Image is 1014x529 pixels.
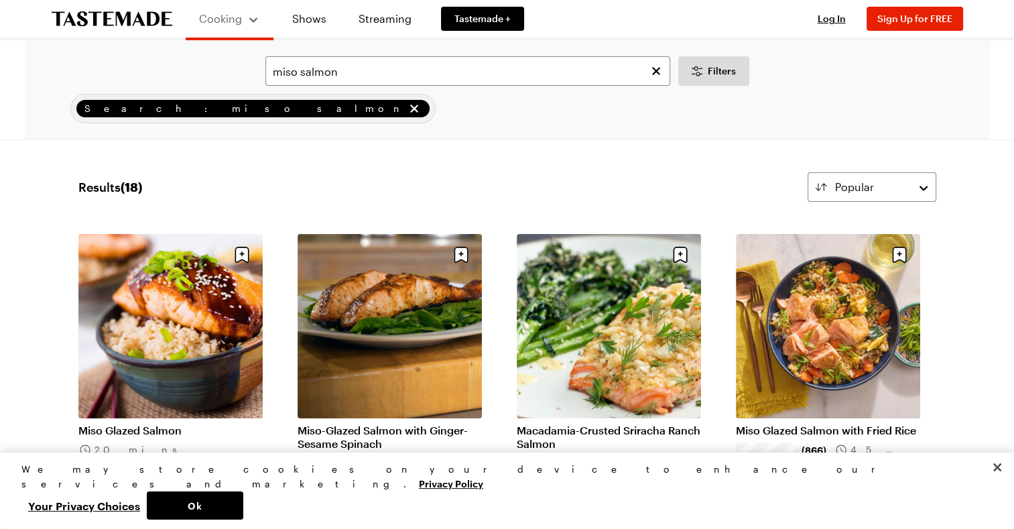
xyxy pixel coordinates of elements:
button: Close [983,453,1012,482]
button: Log In [805,12,859,25]
span: Popular [835,179,874,195]
button: Your Privacy Choices [21,491,147,520]
button: Desktop filters [678,56,749,86]
span: Tastemade + [454,12,511,25]
a: To Tastemade Home Page [52,11,172,27]
a: Tastemade + [441,7,524,31]
button: Ok [147,491,243,520]
a: Miso Glazed Salmon with Fried Rice [736,424,920,437]
button: Save recipe [887,242,912,268]
button: Clear search [649,64,663,78]
span: Filters [708,64,736,78]
span: Search: miso salmon [84,101,404,116]
span: Sign Up for FREE [877,13,952,24]
button: Cooking [199,5,260,32]
a: Miso Glazed Salmon [78,424,263,437]
span: ( 18 ) [121,180,142,194]
span: Log In [818,13,846,24]
div: Privacy [21,462,981,520]
button: Save recipe [668,242,693,268]
a: Macadamia-Crusted Sriracha Ranch Salmon [517,424,701,451]
a: Miso-Glazed Salmon with Ginger-Sesame Spinach [298,424,482,451]
a: More information about your privacy, opens in a new tab [419,477,483,489]
button: Popular [808,172,936,202]
div: We may store cookies on your device to enhance our services and marketing. [21,462,981,491]
button: Sign Up for FREE [867,7,963,31]
span: Results [78,178,142,196]
button: Save recipe [448,242,474,268]
button: Save recipe [229,242,255,268]
button: remove Search: miso salmon [407,101,422,116]
span: Cooking [199,12,242,25]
